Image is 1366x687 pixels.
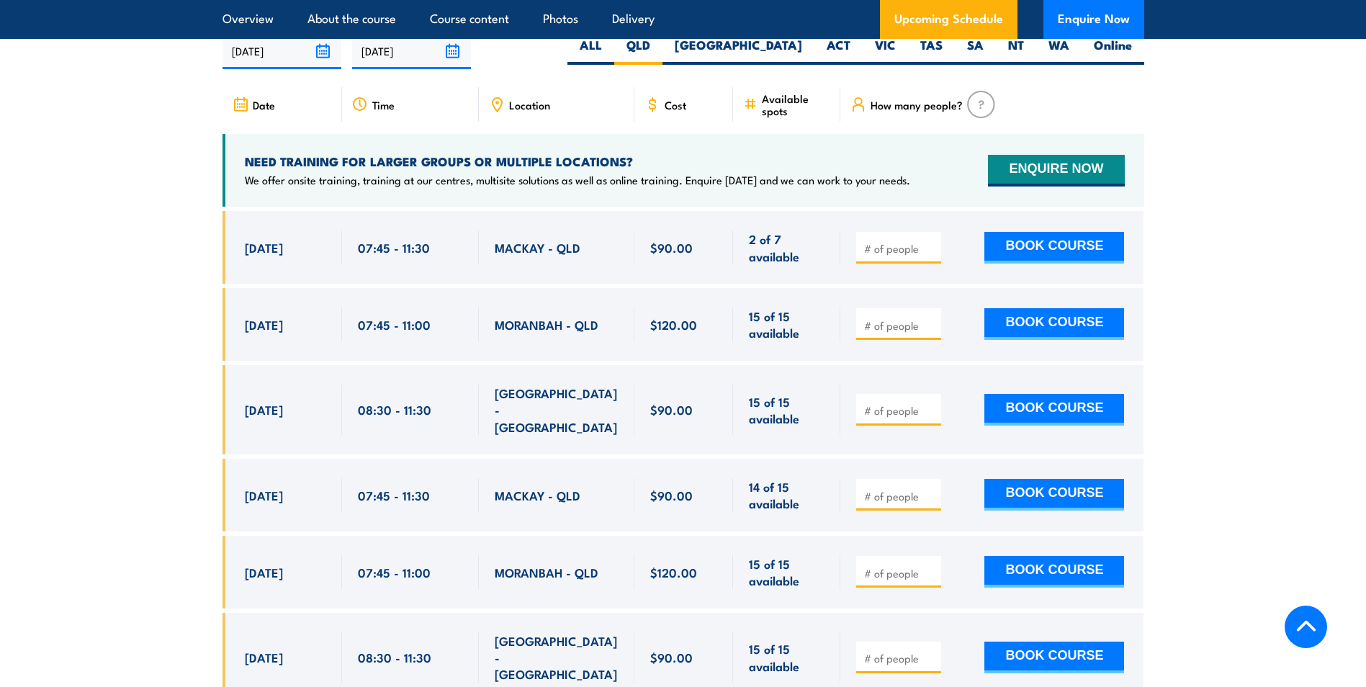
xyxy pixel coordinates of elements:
label: ALL [567,37,614,65]
span: Time [372,99,395,111]
span: Location [509,99,550,111]
span: 15 of 15 available [749,555,824,589]
label: Online [1082,37,1144,65]
span: How many people? [871,99,963,111]
label: TAS [908,37,955,65]
span: $90.00 [650,239,693,256]
span: [DATE] [245,316,283,333]
span: 07:45 - 11:30 [358,487,430,503]
label: QLD [614,37,662,65]
label: NT [996,37,1036,65]
span: $120.00 [650,564,697,580]
label: WA [1036,37,1082,65]
span: MACKAY - QLD [495,239,580,256]
input: # of people [864,318,936,333]
span: $120.00 [650,316,697,333]
span: [GEOGRAPHIC_DATA] - [GEOGRAPHIC_DATA] [495,632,619,683]
span: 15 of 15 available [749,307,824,341]
span: 08:30 - 11:30 [358,649,431,665]
button: BOOK COURSE [984,308,1124,340]
span: 14 of 15 available [749,478,824,512]
span: $90.00 [650,401,693,418]
span: Date [253,99,275,111]
input: # of people [864,651,936,665]
label: ACT [814,37,863,65]
span: 07:45 - 11:00 [358,316,431,333]
label: [GEOGRAPHIC_DATA] [662,37,814,65]
span: Cost [665,99,686,111]
span: [DATE] [245,487,283,503]
span: [DATE] [245,239,283,256]
span: [DATE] [245,564,283,580]
input: # of people [864,241,936,256]
span: 07:45 - 11:00 [358,564,431,580]
span: MORANBAH - QLD [495,564,598,580]
span: 15 of 15 available [749,640,824,674]
span: $90.00 [650,649,693,665]
span: 07:45 - 11:30 [358,239,430,256]
input: To date [352,32,471,69]
input: # of people [864,489,936,503]
input: From date [223,32,341,69]
span: 15 of 15 available [749,393,824,427]
label: SA [955,37,996,65]
span: MORANBAH - QLD [495,316,598,333]
button: BOOK COURSE [984,642,1124,673]
span: [DATE] [245,401,283,418]
span: [DATE] [245,649,283,665]
span: Available spots [762,92,830,117]
input: # of people [864,566,936,580]
button: BOOK COURSE [984,232,1124,264]
button: ENQUIRE NOW [988,155,1124,187]
span: [GEOGRAPHIC_DATA] - [GEOGRAPHIC_DATA] [495,385,619,435]
input: # of people [864,403,936,418]
span: 08:30 - 11:30 [358,401,431,418]
span: 2 of 7 available [749,230,824,264]
h4: NEED TRAINING FOR LARGER GROUPS OR MULTIPLE LOCATIONS? [245,153,910,169]
span: MACKAY - QLD [495,487,580,503]
span: $90.00 [650,487,693,503]
p: We offer onsite training, training at our centres, multisite solutions as well as online training... [245,173,910,187]
button: BOOK COURSE [984,479,1124,511]
button: BOOK COURSE [984,394,1124,426]
label: VIC [863,37,908,65]
button: BOOK COURSE [984,556,1124,588]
